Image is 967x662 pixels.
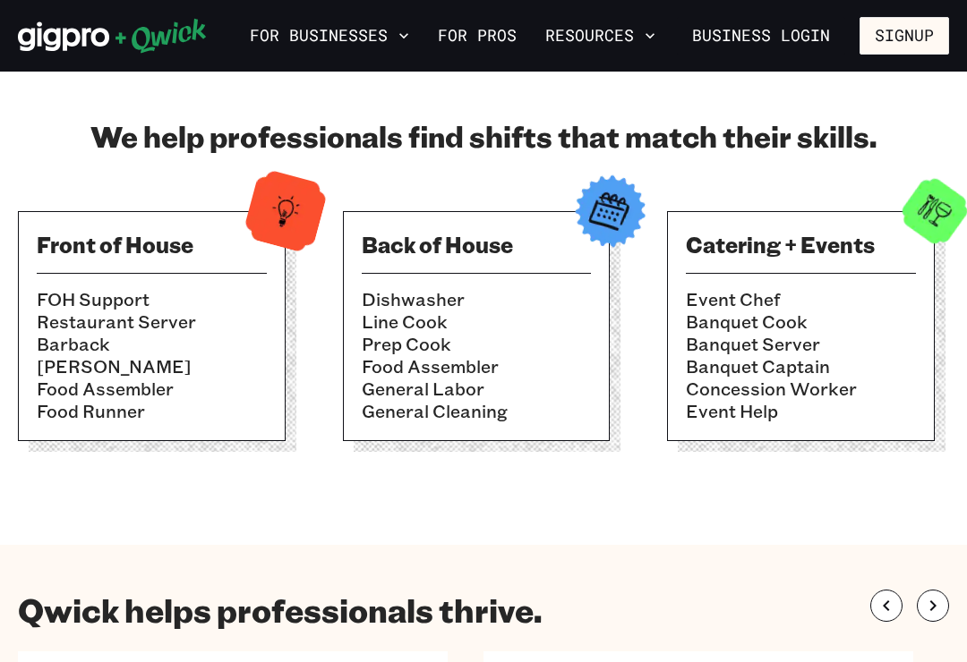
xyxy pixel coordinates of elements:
[538,21,663,51] button: Resources
[243,21,416,51] button: For Businesses
[686,400,916,422] li: Event Help
[362,400,592,422] li: General Cleaning
[37,378,267,400] li: Food Assembler
[362,230,592,259] h3: Back of House
[362,378,592,400] li: General Labor
[686,378,916,400] li: Concession Worker
[37,288,267,310] li: FOH Support
[686,288,916,310] li: Event Chef
[686,355,916,378] li: Banquet Captain
[677,17,845,55] a: Business Login
[37,310,267,333] li: Restaurant Server
[362,355,592,378] li: Food Assembler
[362,288,592,310] li: Dishwasher
[431,21,524,51] a: For Pros
[686,230,916,259] h3: Catering + Events
[37,400,267,422] li: Food Runner
[860,17,949,55] button: Signup
[362,310,592,333] li: Line Cook
[686,310,916,333] li: Banquet Cook
[362,333,592,355] li: Prep Cook
[18,590,542,630] h1: Qwick helps professionals thrive.
[37,333,267,355] li: Barback
[18,118,949,154] h2: We help professionals find shifts that match their skills.
[37,355,267,378] li: [PERSON_NAME]
[37,230,267,259] h3: Front of House
[686,333,916,355] li: Banquet Server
